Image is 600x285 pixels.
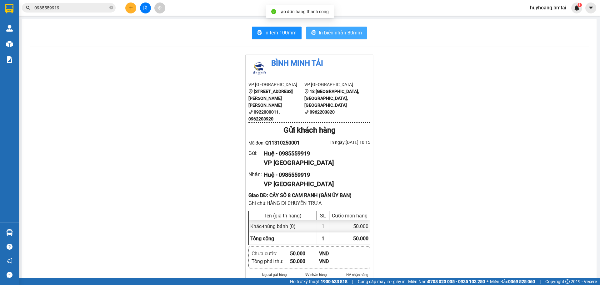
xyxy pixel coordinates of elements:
[304,89,359,108] b: 18 [GEOGRAPHIC_DATA], [GEOGRAPHIC_DATA], [GEOGRAPHIC_DATA]
[321,279,347,284] strong: 1900 633 818
[109,5,113,11] span: close-circle
[490,278,535,285] span: Miền Bắc
[7,244,12,250] span: question-circle
[304,89,309,94] span: environment
[109,6,113,9] span: close-circle
[248,170,264,178] div: Nhận :
[250,213,315,219] div: Tên (giá trị hàng)
[329,220,370,232] div: 50.000
[248,89,253,94] span: environment
[157,6,162,10] span: aim
[248,125,370,136] div: Gửi khách hàng
[34,4,108,11] input: Tìm tên, số ĐT hoặc mã đơn
[154,3,165,13] button: aim
[129,6,133,10] span: plus
[6,41,13,47] img: warehouse-icon
[319,250,348,257] div: VND
[6,229,13,236] img: warehouse-icon
[508,279,535,284] strong: 0369 525 060
[264,149,365,158] div: Huệ - 0985559919
[264,29,297,37] span: In tem 100mm
[428,279,485,284] strong: 0708 023 035 - 0935 103 250
[140,3,151,13] button: file-add
[248,149,264,157] div: Gửi :
[250,236,274,242] span: Tổng cộng
[577,3,582,7] sup: 1
[353,236,368,242] span: 50.000
[290,278,347,285] span: Hỗ trợ kỹ thuật:
[248,89,293,108] b: [STREET_ADDRESS][PERSON_NAME][PERSON_NAME]
[279,9,329,14] span: Tạo đơn hàng thành công
[304,110,309,114] span: phone
[248,199,370,207] div: Ghi chú: HÀNG ĐI CHUYẾN TRƯA
[261,272,287,283] li: Người gửi hàng xác nhận
[7,272,12,278] span: message
[26,6,30,10] span: search
[304,81,360,88] li: VP [GEOGRAPHIC_DATA]
[7,258,12,264] span: notification
[264,170,365,179] div: Huệ - 0985559919
[250,223,296,229] span: Khác - thùng bánh (0)
[6,56,13,63] img: solution-icon
[290,257,319,265] div: 50.000
[344,272,370,277] li: NV nhận hàng
[578,3,581,7] span: 1
[309,139,370,146] div: In ngày: [DATE] 10:15
[290,250,319,257] div: 50.000
[331,213,368,219] div: Cước món hàng
[252,27,302,39] button: printerIn tem 100mm
[248,110,253,114] span: phone
[310,109,335,115] b: 0962203820
[248,81,304,88] li: VP [GEOGRAPHIC_DATA]
[143,6,147,10] span: file-add
[248,58,370,69] li: Bình Minh Tải
[125,3,136,13] button: plus
[264,158,365,168] div: VP [GEOGRAPHIC_DATA]
[302,272,329,277] li: NV nhận hàng
[271,9,276,14] span: check-circle
[252,257,290,265] div: Tổng phải thu :
[264,179,365,189] div: VP [GEOGRAPHIC_DATA]
[248,191,370,199] div: Giao DĐ: CÂY SỐ 8 CAM RANH (GẦN ỦY BAN)
[565,279,570,284] span: copyright
[248,109,280,121] b: 0922000011, 0962203920
[6,25,13,32] img: warehouse-icon
[585,3,596,13] button: caret-down
[574,5,580,11] img: icon-new-feature
[318,213,327,219] div: SL
[408,278,485,285] span: Miền Nam
[319,257,348,265] div: VND
[487,280,488,283] span: ⚪️
[319,29,362,37] span: In biên nhận 80mm
[540,278,541,285] span: |
[525,4,571,12] span: huyhoang.bmtai
[352,278,353,285] span: |
[257,30,262,36] span: printer
[5,4,13,13] img: logo-vxr
[248,58,270,79] img: logo.jpg
[588,5,594,11] span: caret-down
[248,139,309,147] div: Mã đơn:
[317,220,329,232] div: 1
[358,278,407,285] span: Cung cấp máy in - giấy in:
[322,236,324,242] span: 1
[265,140,300,146] span: Q11310250001
[252,250,290,257] div: Chưa cước :
[311,30,316,36] span: printer
[306,27,367,39] button: printerIn biên nhận 80mm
